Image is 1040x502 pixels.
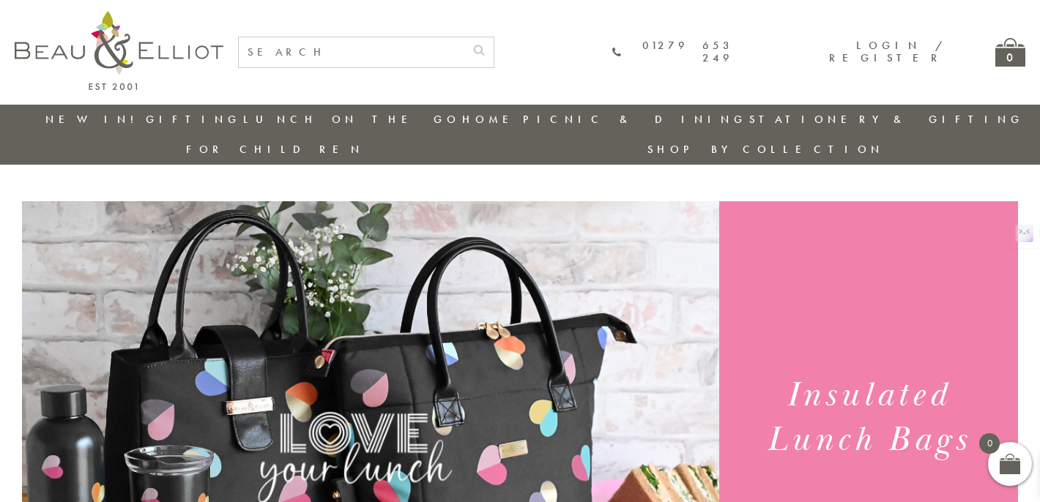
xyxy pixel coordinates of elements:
h1: Insulated Lunch Bags [737,373,1000,462]
a: For Children [186,142,364,157]
a: Gifting [146,112,241,127]
img: logo [15,11,223,90]
a: Shop by collection [647,142,884,157]
span: 0 [979,433,1000,454]
a: Stationery & Gifting [749,112,1024,127]
a: 01279 653 249 [612,40,733,65]
a: 0 [995,38,1025,67]
a: New in! [45,112,144,127]
a: Home [462,112,521,127]
a: Picnic & Dining [523,112,747,127]
input: SEARCH [239,37,464,67]
a: Lunch On The Go [243,112,460,127]
a: Login / Register [829,38,944,65]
